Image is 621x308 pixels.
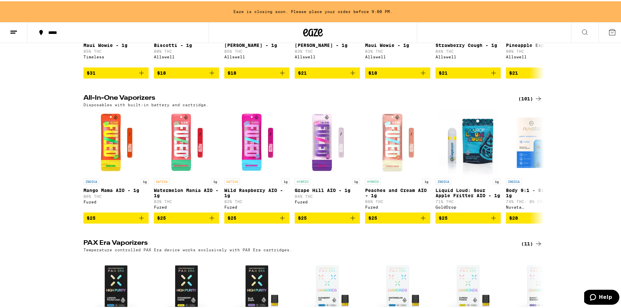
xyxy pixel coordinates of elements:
a: Open page for Liquid Loud: Sour Apple Fritter AIO - 1g from GoldDrop [436,109,501,211]
div: Allswell [506,53,571,58]
span: $28 [509,214,518,219]
p: 83% THC [365,48,430,52]
img: Fuzed - Mango Mama AIO - 1g [83,109,149,174]
button: Add to bag [83,66,149,77]
p: 1g [352,177,360,183]
div: Allswell [365,53,430,58]
button: Add to bag [506,66,571,77]
span: $25 [157,214,166,219]
button: Add to bag [436,66,501,77]
button: Add to bag [83,211,149,222]
p: Maui Wowie - 1g [365,41,430,47]
a: (101) [518,94,542,101]
p: 1g [282,177,289,183]
span: $18 [368,69,377,74]
span: $21 [509,69,518,74]
p: Maui Wowie - 1g [83,41,149,47]
p: Biscotti - 1g [154,41,219,47]
span: $18 [157,69,166,74]
a: (11) [521,239,542,246]
p: Liquid Loud: Sour Apple Fritter AIO - 1g [436,186,501,197]
p: Body 9:1 - Blueberry - 1g [506,186,571,197]
p: 82% THC [224,198,289,202]
p: 83% THC [295,48,360,52]
span: $25 [228,214,236,219]
div: Nuvata ([GEOGRAPHIC_DATA]) [506,204,571,208]
img: Fuzed - Grape Hill AIO - 1g [295,109,360,174]
p: HYBRID [365,177,381,183]
p: Strawberry Cough - 1g [436,41,501,47]
span: $25 [87,214,96,219]
p: HYBRID [295,177,310,183]
img: GoldDrop - Liquid Loud: Sour Apple Fritter AIO - 1g [438,109,498,174]
div: Timeless [83,53,149,58]
p: 71% THC [436,198,501,202]
button: Add to bag [365,211,430,222]
p: 86% THC [83,193,149,197]
button: Add to bag [436,211,501,222]
p: Grape Hill AIO - 1g [295,186,360,192]
button: Add to bag [224,66,289,77]
a: Open page for Grape Hill AIO - 1g from Fuzed [295,109,360,211]
p: Mango Mama AIO - 1g [83,186,149,192]
p: Pineapple Express - 1g [506,41,571,47]
p: INDICA [83,177,99,183]
div: Fuzed [224,204,289,208]
p: Temperature controlled PAX Era device works exclusively with PAX Era cartridges. [83,246,292,251]
h2: All-In-One Vaporizers [83,94,510,101]
button: Add to bag [224,211,289,222]
span: $25 [439,214,448,219]
p: Disposables with built-in battery and cartridge. [83,101,209,106]
button: Add to bag [295,211,360,222]
div: Allswell [224,53,289,58]
div: Fuzed [365,204,430,208]
button: Add to bag [506,211,571,222]
p: 84% THC [436,48,501,52]
button: Add to bag [365,66,430,77]
p: 74% THC: 8% CBD [506,198,571,202]
p: 90% THC [506,48,571,52]
span: $25 [368,214,377,219]
p: 88% THC [154,48,219,52]
div: Fuzed [154,204,219,208]
p: SATIVA [224,177,240,183]
span: $21 [298,69,307,74]
span: $25 [298,214,307,219]
div: Fuzed [83,198,149,203]
a: Open page for Body 9:1 - Blueberry - 1g from Nuvata (CA) [506,109,571,211]
div: GoldDrop [436,204,501,208]
div: Fuzed [295,198,360,203]
p: Wild Raspberry AIO - 1g [224,186,289,197]
p: 1g [141,177,149,183]
a: Open page for Wild Raspberry AIO - 1g from Fuzed [224,109,289,211]
span: $21 [439,69,448,74]
p: 1g [422,177,430,183]
img: Nuvata (CA) - Body 9:1 - Blueberry - 1g [506,109,571,174]
div: Allswell [295,53,360,58]
div: Allswell [154,53,219,58]
a: Open page for Mango Mama AIO - 1g from Fuzed [83,109,149,211]
p: 85% THC [83,48,149,52]
p: 83% THC [154,198,219,202]
img: Fuzed - Watermelon Mania AIO - 1g [154,109,219,174]
span: $18 [228,69,236,74]
p: [PERSON_NAME] - 1g [295,41,360,47]
a: Open page for Watermelon Mania AIO - 1g from Fuzed [154,109,219,211]
h2: PAX Era Vaporizers [83,239,510,246]
p: INDICA [506,177,522,183]
p: Watermelon Mania AIO - 1g [154,186,219,197]
p: 1g [211,177,219,183]
p: [PERSON_NAME] - 1g [224,41,289,47]
img: Fuzed - Wild Raspberry AIO - 1g [224,109,289,174]
img: Fuzed - Peaches and Cream AIO - 1g [365,109,430,174]
p: INDICA [436,177,451,183]
button: Add to bag [295,66,360,77]
p: SATIVA [154,177,170,183]
span: $31 [87,69,96,74]
p: Peaches and Cream AIO - 1g [365,186,430,197]
iframe: Opens a widget where you can find more information [584,288,619,305]
button: Add to bag [154,211,219,222]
